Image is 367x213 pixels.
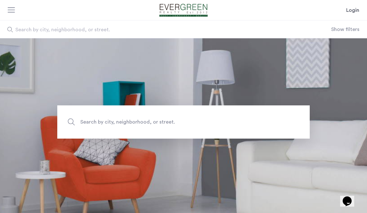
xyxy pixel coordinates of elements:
span: Search by city, neighborhood, or street. [80,118,257,126]
span: Search by city, neighborhood, or street. [15,26,280,34]
a: Login [346,6,359,14]
button: Show or hide filters [331,26,359,33]
iframe: chat widget [340,187,361,207]
input: Apartment Search [57,105,310,139]
img: logo [152,4,215,17]
a: Cazamio Logo [152,4,215,17]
